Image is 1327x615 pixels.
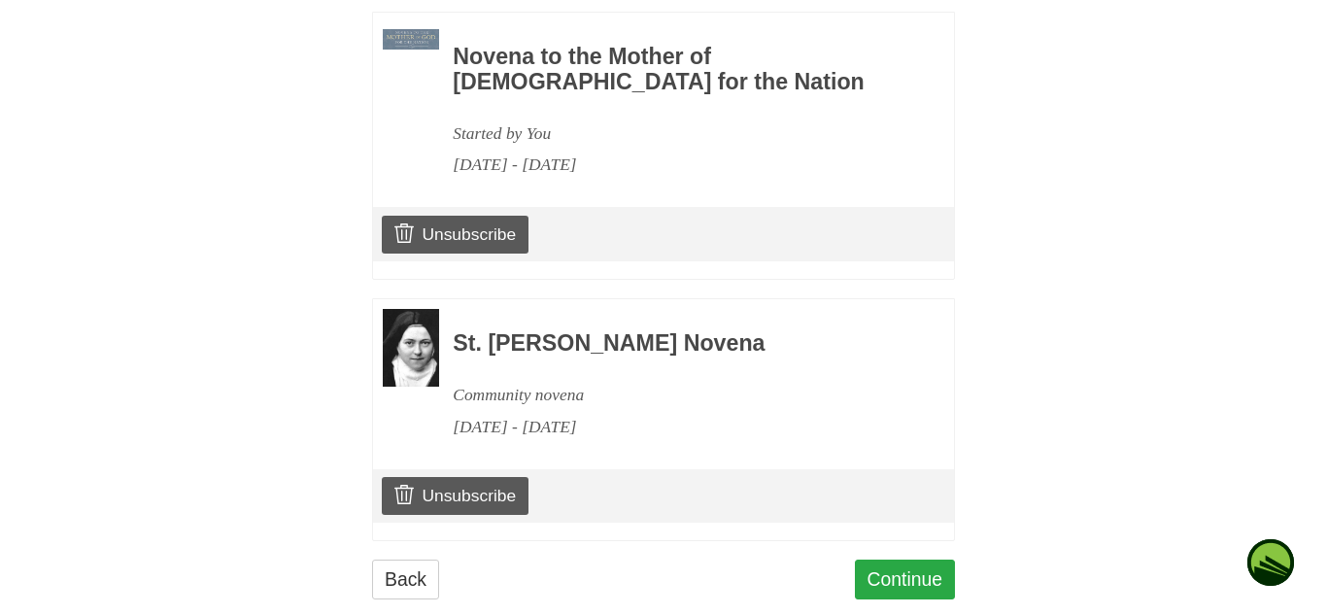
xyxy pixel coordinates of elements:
[382,477,528,514] a: Unsubscribe
[383,29,439,51] img: Novena image
[382,216,528,253] a: Unsubscribe
[453,149,902,181] div: [DATE] - [DATE]
[453,379,902,411] div: Community novena
[372,560,439,599] a: Back
[453,118,902,150] div: Started by You
[453,411,902,443] div: [DATE] - [DATE]
[383,309,439,387] img: Novena image
[453,331,902,357] h3: St. [PERSON_NAME] Novena
[855,560,956,599] a: Continue
[453,45,902,94] h3: Novena to the Mother of [DEMOGRAPHIC_DATA] for the Nation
